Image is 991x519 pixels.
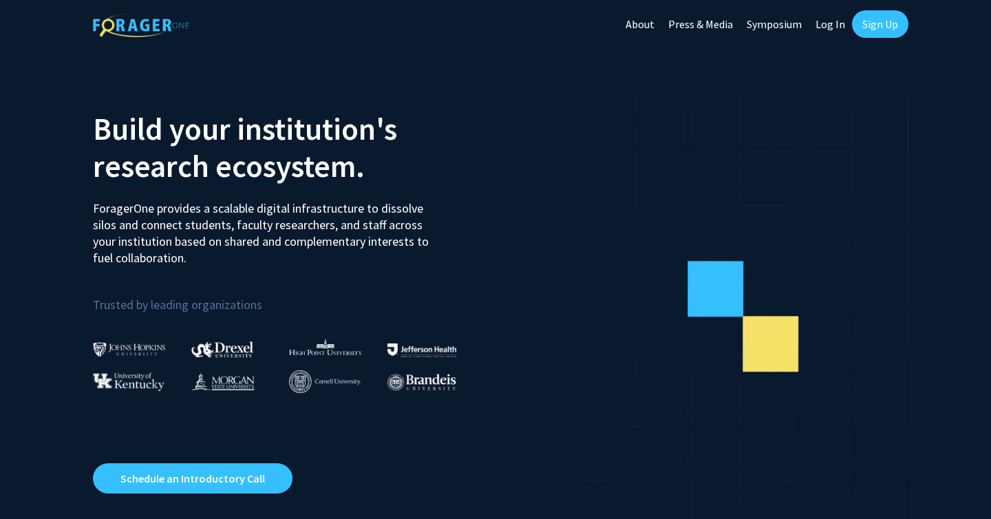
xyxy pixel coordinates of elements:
img: Thomas Jefferson University [387,343,456,357]
p: ForagerOne provides a scalable digital infrastructure to dissolve silos and connect students, fac... [93,190,438,266]
img: Cornell University [289,370,361,393]
img: Morgan State University [191,372,255,390]
img: University of Kentucky [93,372,164,391]
a: Sign Up [852,10,908,38]
img: ForagerOne Logo [93,13,189,37]
img: Drexel University [191,341,253,357]
img: Johns Hopkins University [93,342,166,357]
a: Opens in a new tab [93,463,292,494]
img: Brandeis University [387,374,456,391]
img: High Point University [289,339,362,355]
h2: Build your institution's research ecosystem. [93,110,485,184]
p: Trusted by leading organizations [93,277,485,315]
